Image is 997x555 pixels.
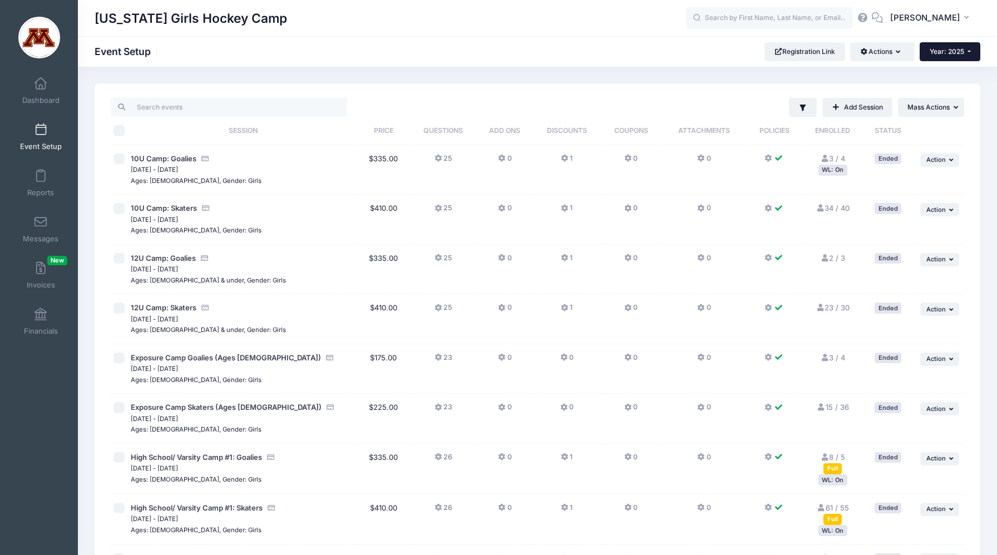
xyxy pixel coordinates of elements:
i: Accepting Credit Card Payments [266,504,275,512]
i: Accepting Credit Card Payments [325,354,334,361]
span: Messages [23,234,58,244]
button: 25 [435,203,452,219]
div: Ended [875,153,901,164]
i: Accepting Credit Card Payments [201,205,210,212]
span: Action [926,156,946,163]
button: [PERSON_NAME] [883,6,980,31]
small: [DATE] - [DATE] [131,166,178,174]
button: 0 [624,402,638,418]
small: Ages: [DEMOGRAPHIC_DATA], Gender: Girls [131,526,261,534]
button: 0 [498,203,511,219]
button: 0 [624,203,638,219]
button: 25 [435,153,452,170]
button: 0 [697,503,710,519]
span: Action [926,305,946,313]
small: Ages: [DEMOGRAPHIC_DATA] & under, Gender: Girls [131,326,286,334]
button: 0 [624,153,638,170]
button: 26 [435,452,452,468]
h1: [US_STATE] Girls Hockey Camp [95,6,287,31]
a: Dashboard [14,71,67,110]
div: Ended [875,353,901,363]
span: Questions [423,126,463,135]
button: 0 [697,153,710,170]
small: Ages: [DEMOGRAPHIC_DATA], Gender: Girls [131,376,261,384]
button: Action [920,203,959,216]
button: 0 [697,203,710,219]
button: Action [920,353,959,366]
span: Add Ons [489,126,520,135]
i: Accepting Credit Card Payments [325,404,334,411]
td: $410.00 [358,195,409,245]
a: Add Session [822,98,892,117]
div: WL: On [818,525,847,536]
button: 0 [498,353,511,369]
small: Ages: [DEMOGRAPHIC_DATA], Gender: Girls [131,177,261,185]
span: 12U Camp: Skaters [131,303,196,312]
span: Event Setup [20,142,62,151]
th: Attachments [661,117,747,145]
th: Session [128,117,358,145]
button: 0 [697,253,710,269]
div: Ended [875,253,901,264]
td: $335.00 [358,145,409,195]
small: [DATE] - [DATE] [131,415,178,423]
small: [DATE] - [DATE] [131,216,178,224]
td: $410.00 [358,494,409,545]
a: Messages [14,210,67,249]
small: [DATE] - [DATE] [131,315,178,323]
button: 25 [435,303,452,319]
input: Search by First Name, Last Name, or Email... [686,7,853,29]
button: Action [920,153,959,167]
span: 10U Camp: Goalies [131,154,196,163]
th: Add Ons [477,117,532,145]
span: Action [926,206,946,214]
button: 0 [624,303,638,319]
th: Policies [747,117,802,145]
span: Financials [24,326,58,336]
button: 23 [435,402,452,418]
button: Mass Actions [898,98,964,117]
i: Accepting Credit Card Payments [200,155,209,162]
span: Dashboard [22,96,60,105]
span: Action [926,255,946,263]
button: 0 [560,353,574,369]
a: 61 / 55 Full [816,503,848,523]
div: Ended [875,452,901,463]
button: Actions [850,42,914,61]
button: 0 [498,303,511,319]
button: 0 [697,353,710,369]
th: Coupons [601,117,661,145]
span: Coupons [614,126,648,135]
a: Registration Link [764,42,845,61]
button: 0 [624,503,638,519]
button: 1 [561,203,572,219]
div: WL: On [818,165,847,175]
div: Ended [875,503,901,513]
button: 0 [624,452,638,468]
i: Accepting Credit Card Payments [200,255,209,262]
span: Action [926,355,946,363]
th: Status [863,117,913,145]
span: Exposure Camp Goalies (Ages [DEMOGRAPHIC_DATA]) [131,353,321,362]
td: $335.00 [358,245,409,295]
i: Accepting Credit Card Payments [266,454,275,461]
span: Action [926,405,946,413]
small: [DATE] - [DATE] [131,265,178,273]
a: Event Setup [14,117,67,156]
small: [DATE] - [DATE] [131,515,178,523]
button: 0 [697,402,710,418]
div: Ended [875,402,901,413]
span: Action [926,454,946,462]
span: Attachments [678,126,730,135]
th: Questions [409,117,477,145]
h1: Event Setup [95,46,160,57]
div: Full [823,463,842,474]
a: 15 / 36 [816,403,848,412]
th: Enrolled [802,117,863,145]
a: 34 / 40 [816,204,850,212]
button: 0 [498,153,511,170]
a: InvoicesNew [14,256,67,295]
button: 1 [561,452,572,468]
button: 0 [697,452,710,468]
a: 3 / 4 [820,353,845,362]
